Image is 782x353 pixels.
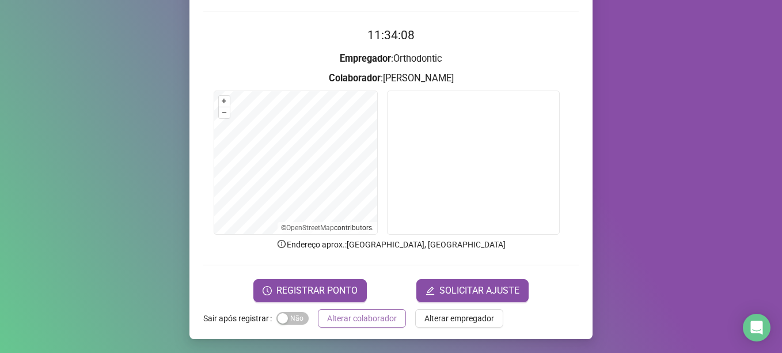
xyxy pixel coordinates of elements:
span: info-circle [276,239,287,249]
button: editSOLICITAR AJUSTE [416,279,529,302]
button: – [219,107,230,118]
strong: Colaborador [329,73,381,84]
button: + [219,96,230,107]
label: Sair após registrar [203,309,276,328]
h3: : Orthodontic [203,51,579,66]
strong: Empregador [340,53,391,64]
span: Alterar colaborador [327,312,397,325]
span: Alterar empregador [424,312,494,325]
a: OpenStreetMap [286,224,334,232]
span: clock-circle [263,286,272,295]
span: REGISTRAR PONTO [276,284,358,298]
h3: : [PERSON_NAME] [203,71,579,86]
li: © contributors. [281,224,374,232]
button: Alterar empregador [415,309,503,328]
button: REGISTRAR PONTO [253,279,367,302]
span: SOLICITAR AJUSTE [439,284,519,298]
button: Alterar colaborador [318,309,406,328]
p: Endereço aprox. : [GEOGRAPHIC_DATA], [GEOGRAPHIC_DATA] [203,238,579,251]
span: edit [426,286,435,295]
div: Open Intercom Messenger [743,314,770,341]
time: 11:34:08 [367,28,415,42]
